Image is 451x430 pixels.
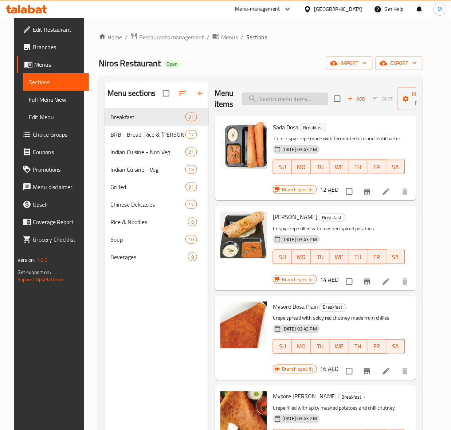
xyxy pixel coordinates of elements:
button: MO [292,250,311,264]
img: Masala Dosa [220,212,267,258]
a: Menu disclaimer [17,178,89,196]
span: MO [295,162,308,172]
span: TU [314,162,327,172]
span: M [438,5,442,13]
span: 15 [186,166,197,173]
span: WE [333,162,346,172]
span: Version: [17,255,35,265]
span: Select section [330,91,345,106]
span: WE [333,341,346,352]
a: Support.OpsPlatform [17,275,64,284]
span: TU [314,341,327,352]
span: 8 [188,254,197,261]
span: Menu disclaimer [33,183,83,191]
h6: 14 AED [320,274,338,285]
li: / [125,33,128,42]
span: SU [276,252,289,262]
span: Upsell [33,200,83,209]
span: TU [314,252,327,262]
span: Breakfast [319,214,345,222]
span: TH [352,162,365,172]
span: [DATE] 03:43 PM [279,326,320,333]
span: 17 [186,201,197,208]
button: Add section [191,85,209,102]
span: Restaurants management [139,33,204,42]
div: Indian Cuisine - Non Veg [110,148,185,156]
button: TH [349,339,368,354]
h6: 16 AED [320,364,338,374]
span: Get support on: [17,267,51,277]
span: Branch specific [279,276,317,283]
a: Choice Groups [17,126,89,143]
h6: 12 AED [320,184,338,195]
div: Rice & Noodles [110,218,188,226]
span: TH [352,252,365,262]
span: Mysore [PERSON_NAME] [273,391,337,402]
span: Branches [33,43,83,51]
span: Sections [246,33,267,42]
button: TU [311,160,330,174]
button: Add [345,93,368,105]
p: Crispy crepe filled with mashed spiced potatoes [273,224,405,233]
input: search [242,93,328,105]
div: Indian Cuisine - Veg15 [105,161,209,178]
span: MO [295,341,308,352]
button: export [376,56,423,70]
a: Branches [17,38,89,56]
span: 1.0.0 [36,255,48,265]
a: Edit Menu [23,108,89,126]
span: Breakfast [300,124,326,132]
div: Soup [110,235,185,244]
span: import [332,59,367,68]
div: Breakfast21 [105,108,209,126]
button: TH [349,250,368,264]
span: Coupons [33,148,83,156]
span: Select section first [368,93,398,105]
div: Chinese Delicacies17 [105,196,209,213]
li: / [207,33,209,42]
button: TU [311,250,330,264]
a: Menus [212,32,238,42]
span: Add [347,95,366,103]
button: delete [396,183,414,200]
span: Menus [221,33,238,42]
div: Indian Cuisine - Veg [110,165,185,174]
button: SA [387,339,405,354]
span: Grilled [110,183,185,191]
button: FR [368,160,387,174]
a: Edit menu item [382,367,391,376]
span: Full Menu View [29,95,83,104]
button: SU [273,160,292,174]
span: Chinese Delicacies [110,200,185,209]
button: import [326,56,373,70]
div: items [185,200,197,209]
span: Select all sections [158,86,174,101]
div: items [185,148,197,156]
span: SU [276,341,289,352]
div: BRB - Bread, Rice & Biryani [110,130,185,139]
div: Menu-management [235,5,280,13]
span: Breakfast [320,303,346,312]
div: items [185,235,197,244]
button: Branch-specific-item [358,183,376,200]
div: Soup10 [105,231,209,248]
div: Open [164,60,180,69]
a: Restaurants management [130,32,204,42]
span: Breakfast [339,393,365,402]
div: Beverages [110,253,188,261]
span: Mysore Dosa Plain [273,301,318,312]
h2: Menu items [215,88,234,110]
button: SU [273,250,292,264]
button: delete [396,273,414,290]
button: SA [387,250,405,264]
span: Coverage Report [33,218,83,226]
a: Full Menu View [23,91,89,108]
a: Coupons [17,143,89,161]
span: Choice Groups [33,130,83,139]
span: [DATE] 03:43 PM [279,146,320,153]
span: Breakfast [110,113,185,121]
div: items [185,113,197,121]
